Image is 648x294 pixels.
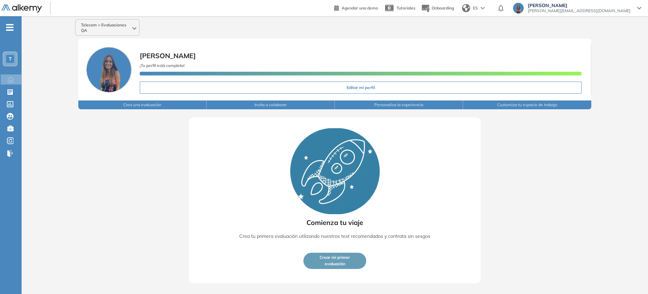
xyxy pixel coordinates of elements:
[462,4,470,12] img: world
[86,47,132,92] img: Foto de perfil
[481,7,485,9] img: arrow
[528,3,630,8] span: [PERSON_NAME]
[335,100,463,109] button: Personaliza la experiencia
[1,4,42,13] img: Logo
[463,100,591,109] button: Customiza tu espacio de trabajo
[342,5,378,10] span: Agendar una demo
[303,253,366,269] button: Crear mi primerevaluación
[397,5,415,10] span: Tutoriales
[140,82,582,94] button: Editar mi perfil
[207,100,335,109] button: Invita a colaborar
[9,56,12,62] span: T
[81,22,131,33] span: Telecom > Evaluaciones QA
[140,63,185,68] span: ¡Tu perfil está completo!
[432,5,454,10] span: Onboarding
[473,5,478,11] span: ES
[421,1,454,16] button: Onboarding
[239,231,430,241] p: Crea tu primera evaluación utilizando nuestros test recomendados y contrata sin sesgos
[78,100,207,109] button: Crea una evaluación
[528,8,630,14] span: [PERSON_NAME][EMAIL_ADDRESS][DOMAIN_NAME]
[140,51,196,60] span: [PERSON_NAME]
[306,218,363,228] span: Comienza tu viaje
[334,3,378,12] a: Agendar una demo
[290,128,380,214] img: Rocket
[6,27,13,28] i: -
